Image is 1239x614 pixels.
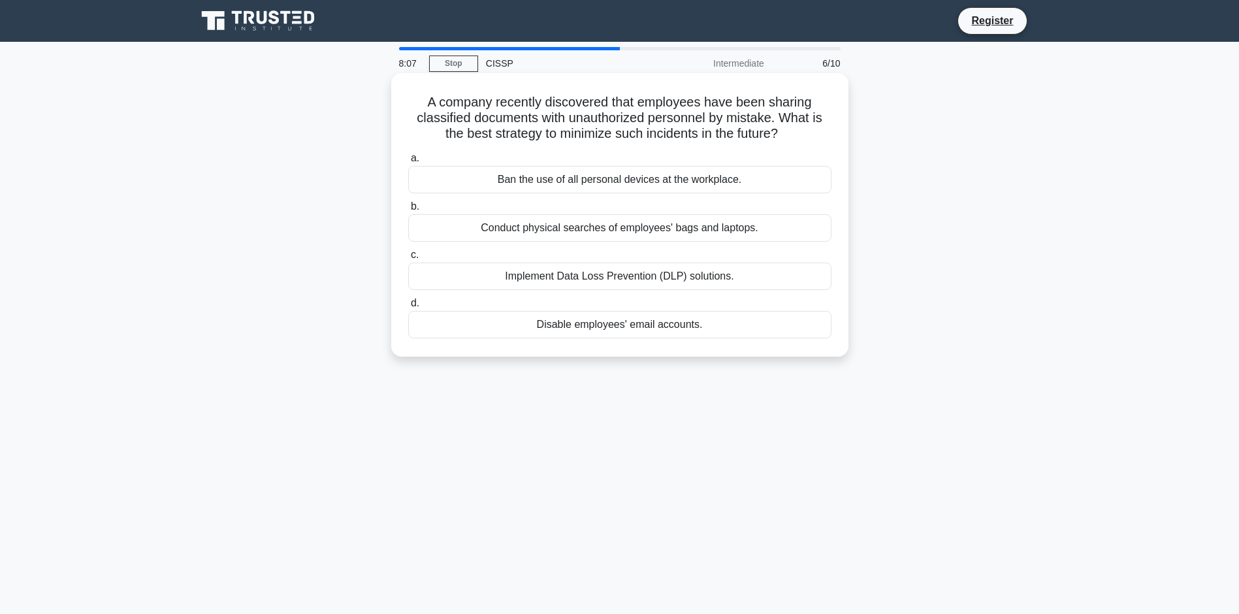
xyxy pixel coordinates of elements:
[408,214,831,242] div: Conduct physical searches of employees' bags and laptops.
[411,297,419,308] span: d.
[408,166,831,193] div: Ban the use of all personal devices at the workplace.
[408,263,831,290] div: Implement Data Loss Prevention (DLP) solutions.
[411,249,419,260] span: c.
[772,50,848,76] div: 6/10
[391,50,429,76] div: 8:07
[478,50,658,76] div: CISSP
[658,50,772,76] div: Intermediate
[963,12,1021,29] a: Register
[407,94,833,142] h5: A company recently discovered that employees have been sharing classified documents with unauthor...
[411,152,419,163] span: a.
[411,201,419,212] span: b.
[408,311,831,338] div: Disable employees' email accounts.
[429,56,478,72] a: Stop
